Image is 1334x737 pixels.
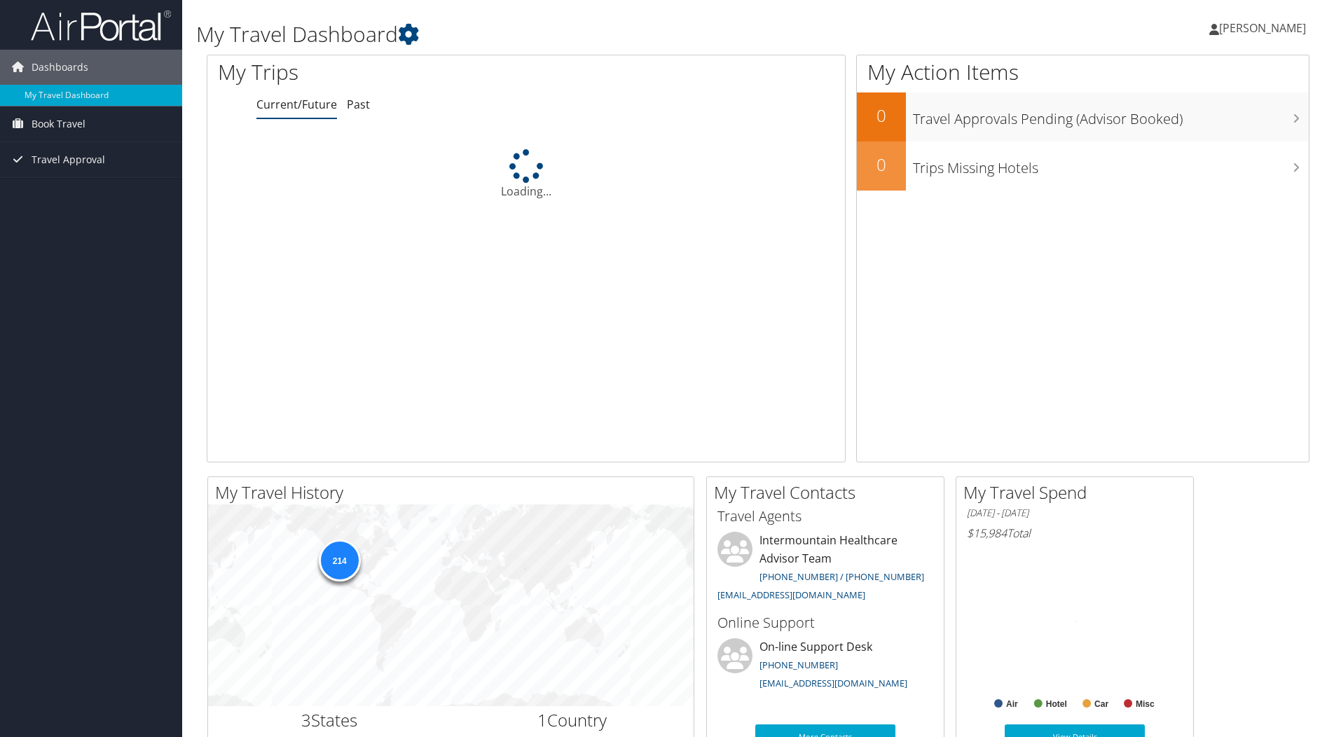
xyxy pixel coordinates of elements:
[967,507,1183,520] h6: [DATE] - [DATE]
[207,149,845,200] div: Loading...
[967,525,1007,541] span: $15,984
[32,142,105,177] span: Travel Approval
[219,708,441,732] h2: States
[967,525,1183,541] h6: Total
[1006,699,1018,709] text: Air
[710,532,940,607] li: Intermountain Healthcare Advisor Team
[717,613,933,633] h3: Online Support
[857,57,1309,87] h1: My Action Items
[759,677,907,689] a: [EMAIL_ADDRESS][DOMAIN_NAME]
[537,708,547,731] span: 1
[717,588,865,601] a: [EMAIL_ADDRESS][DOMAIN_NAME]
[710,638,940,696] li: On-line Support Desk
[1136,699,1155,709] text: Misc
[759,570,924,583] a: [PHONE_NUMBER] / [PHONE_NUMBER]
[318,539,360,581] div: 214
[913,151,1309,178] h3: Trips Missing Hotels
[714,481,944,504] h2: My Travel Contacts
[1219,20,1306,36] span: [PERSON_NAME]
[857,153,906,177] h2: 0
[462,708,684,732] h2: Country
[1094,699,1108,709] text: Car
[759,659,838,671] a: [PHONE_NUMBER]
[913,102,1309,129] h3: Travel Approvals Pending (Advisor Booked)
[32,106,85,142] span: Book Travel
[347,97,370,112] a: Past
[301,708,311,731] span: 3
[857,92,1309,142] a: 0Travel Approvals Pending (Advisor Booked)
[218,57,569,87] h1: My Trips
[32,50,88,85] span: Dashboards
[196,20,945,49] h1: My Travel Dashboard
[717,507,933,526] h3: Travel Agents
[1209,7,1320,49] a: [PERSON_NAME]
[31,9,171,42] img: airportal-logo.png
[1046,699,1067,709] text: Hotel
[256,97,337,112] a: Current/Future
[215,481,694,504] h2: My Travel History
[857,104,906,128] h2: 0
[857,142,1309,191] a: 0Trips Missing Hotels
[963,481,1193,504] h2: My Travel Spend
